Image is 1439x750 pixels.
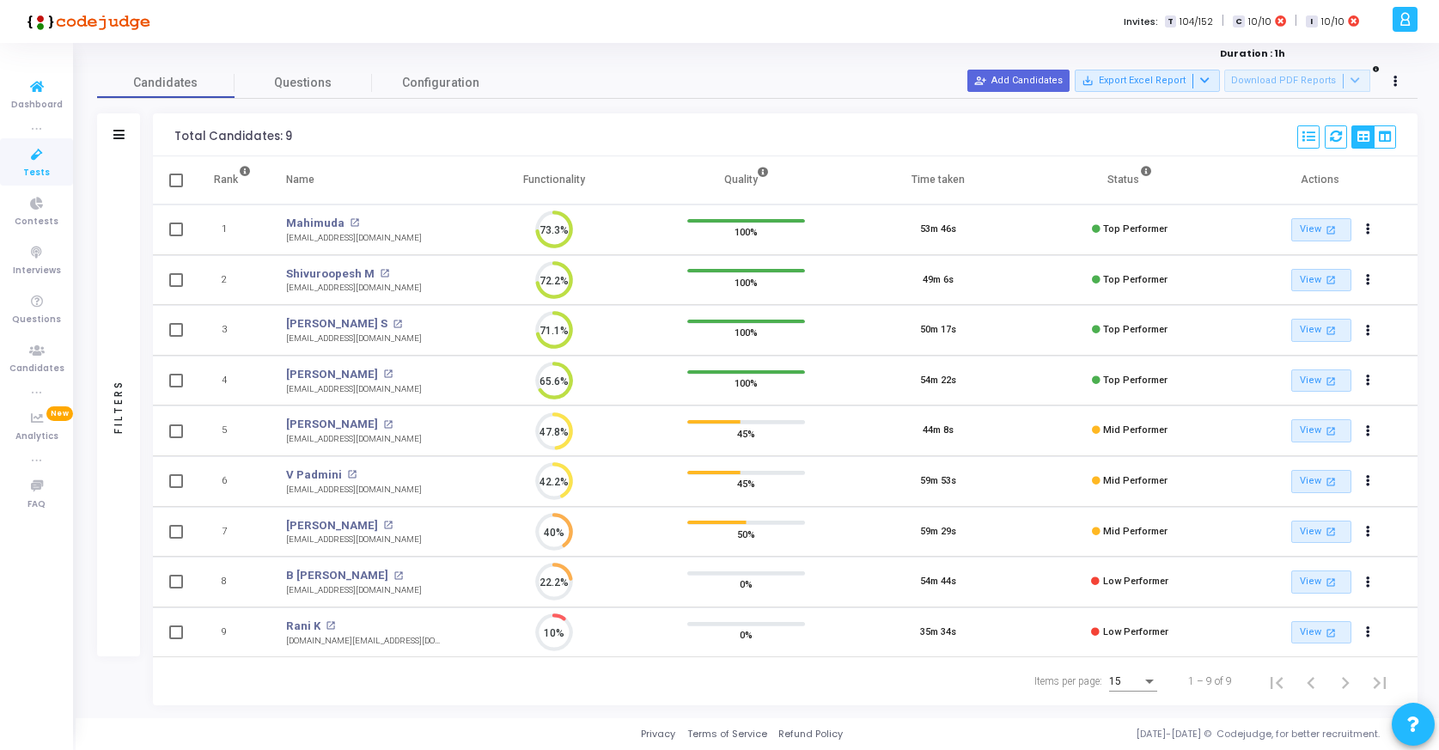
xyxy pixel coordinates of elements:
span: Top Performer [1103,223,1168,235]
div: [DATE]-[DATE] © Codejudge, for better recruitment. [843,727,1418,741]
span: 45% [737,475,755,492]
span: | [1295,12,1297,30]
div: [EMAIL_ADDRESS][DOMAIN_NAME] [286,534,422,546]
span: | [1222,12,1224,30]
span: Interviews [13,264,61,278]
span: 15 [1109,675,1121,687]
span: 100% [735,223,758,241]
mat-icon: open_in_new [350,218,359,228]
span: C [1233,15,1244,28]
a: View [1291,621,1351,644]
div: [EMAIL_ADDRESS][DOMAIN_NAME] [286,332,422,345]
span: Top Performer [1103,324,1168,335]
span: 100% [735,273,758,290]
span: Mid Performer [1103,424,1168,436]
span: Analytics [15,430,58,444]
div: Time taken [912,170,965,189]
mat-icon: open_in_new [1324,272,1338,287]
span: Candidates [97,74,235,92]
mat-icon: open_in_new [1324,323,1338,338]
a: View [1291,218,1351,241]
div: Total Candidates: 9 [174,130,292,143]
td: 4 [196,356,269,406]
button: Actions [1357,520,1381,544]
button: Last page [1363,664,1397,698]
span: 10/10 [1321,15,1344,29]
mat-icon: open_in_new [393,571,403,581]
span: Questions [235,74,372,92]
button: Actions [1357,268,1381,292]
div: [DOMAIN_NAME][EMAIL_ADDRESS][DOMAIN_NAME] [286,635,442,648]
a: Refund Policy [778,727,843,741]
div: View Options [1351,125,1396,149]
a: [PERSON_NAME] [286,366,378,383]
span: Top Performer [1103,375,1168,386]
span: 10/10 [1248,15,1271,29]
div: [EMAIL_ADDRESS][DOMAIN_NAME] [286,433,422,446]
div: [EMAIL_ADDRESS][DOMAIN_NAME] [286,484,422,497]
div: 53m 46s [920,223,956,237]
button: Actions [1357,218,1381,242]
span: Tests [23,166,50,180]
button: Download PDF Reports [1224,70,1370,92]
span: Mid Performer [1103,526,1168,537]
mat-icon: open_in_new [347,470,357,479]
div: 59m 29s [920,525,956,540]
span: 50% [737,525,755,542]
button: Actions [1357,369,1381,393]
div: [EMAIL_ADDRESS][DOMAIN_NAME] [286,282,422,295]
mat-icon: open_in_new [1324,223,1338,237]
th: Actions [1226,156,1418,204]
mat-icon: open_in_new [1324,575,1338,589]
span: Questions [12,313,61,327]
span: I [1306,15,1317,28]
th: Functionality [459,156,650,204]
div: [EMAIL_ADDRESS][DOMAIN_NAME] [286,383,422,396]
td: 8 [196,557,269,607]
span: Contests [15,215,58,229]
span: 100% [735,324,758,341]
td: 3 [196,305,269,356]
a: Shivuroopesh M [286,265,375,283]
a: View [1291,570,1351,594]
div: 49m 6s [923,273,954,288]
span: Mid Performer [1103,475,1168,486]
div: [EMAIL_ADDRESS][DOMAIN_NAME] [286,232,422,245]
div: Filters [111,312,126,501]
button: Actions [1357,620,1381,644]
mat-icon: open_in_new [393,320,402,329]
td: 9 [196,607,269,658]
span: New [46,406,73,421]
mat-icon: open_in_new [326,621,335,631]
span: T [1165,15,1176,28]
th: Quality [650,156,842,204]
span: FAQ [27,497,46,512]
td: 2 [196,255,269,306]
a: View [1291,419,1351,442]
a: View [1291,470,1351,493]
a: View [1291,521,1351,544]
mat-icon: open_in_new [1324,625,1338,640]
button: Next page [1328,664,1363,698]
th: Rank [196,156,269,204]
mat-icon: save_alt [1082,75,1094,87]
a: V Padmini [286,466,342,484]
div: Name [286,170,314,189]
mat-select: Items per page: [1109,676,1157,688]
mat-icon: open_in_new [1324,474,1338,489]
div: 44m 8s [923,424,954,438]
button: First page [1259,664,1294,698]
div: 59m 53s [920,474,956,489]
a: [PERSON_NAME] [286,416,378,433]
mat-icon: person_add_alt [974,75,986,87]
div: [EMAIL_ADDRESS][DOMAIN_NAME] [286,584,422,597]
th: Status [1034,156,1226,204]
button: Actions [1357,470,1381,494]
a: View [1291,319,1351,342]
a: Rani K [286,618,320,635]
div: 54m 22s [920,374,956,388]
td: 6 [196,456,269,507]
span: Configuration [402,74,479,92]
span: Low Performer [1103,576,1168,587]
